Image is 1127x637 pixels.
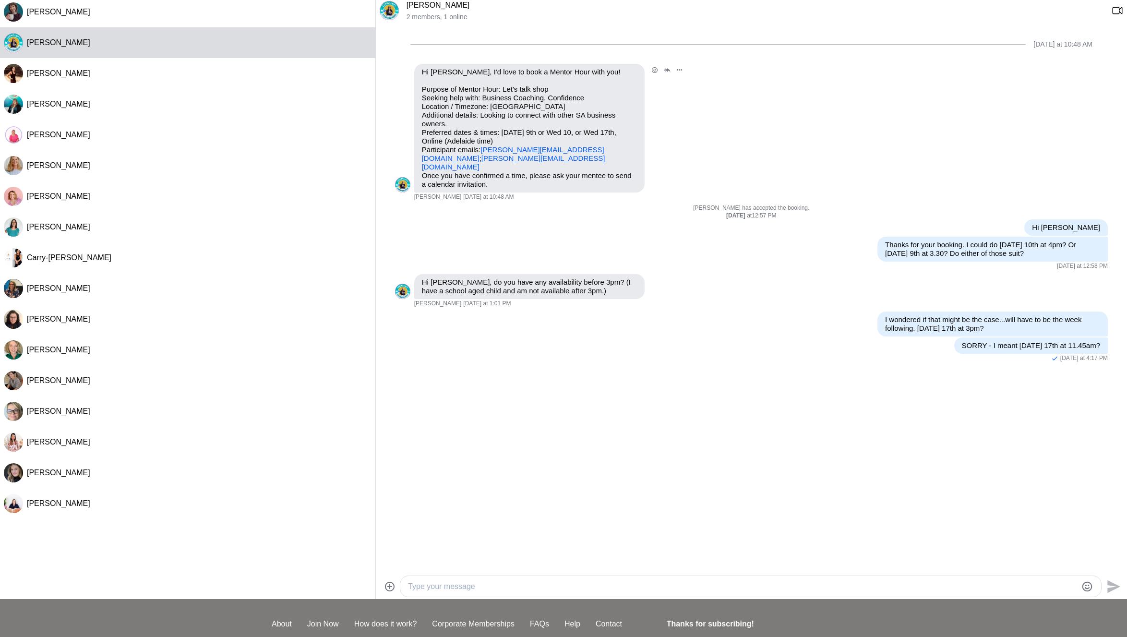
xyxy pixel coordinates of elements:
[4,187,23,206] img: V
[648,64,661,76] button: Open Reaction Selector
[27,69,90,77] span: [PERSON_NAME]
[4,433,23,452] img: E
[27,100,90,108] span: [PERSON_NAME]
[4,494,23,513] div: Leanne Tran
[395,284,410,299] div: Marie Fox
[4,125,23,144] div: Sandy Hanrahan
[4,310,23,329] div: Annette Rudd
[422,145,604,162] a: [PERSON_NAME][EMAIL_ADDRESS][DOMAIN_NAME]
[4,217,23,237] div: Michelle Hearne
[395,204,1108,212] p: [PERSON_NAME] has accepted the booking.
[27,469,90,477] span: [PERSON_NAME]
[380,1,399,20] img: M
[661,64,673,76] button: Open Thread
[27,8,90,16] span: [PERSON_NAME]
[4,494,23,513] img: L
[27,284,90,292] span: [PERSON_NAME]
[4,371,23,390] img: J
[557,618,588,630] a: Help
[4,279,23,298] img: K
[726,212,747,219] strong: [DATE]
[395,284,410,299] img: M
[4,463,23,482] img: F
[395,177,410,192] img: M
[673,64,686,76] button: Open Message Actions Menu
[1033,40,1092,48] div: [DATE] at 10:48 AM
[4,33,23,52] img: M
[4,340,23,360] img: S
[4,433,23,452] div: Emily Wong
[4,64,23,83] img: K
[4,64,23,83] div: Kristy Eagleton
[27,376,90,385] span: [PERSON_NAME]
[422,171,637,189] p: Once you have confirmed a time, please ask your mentee to send a calendar invitation.
[27,253,111,262] span: Carry-[PERSON_NAME]
[414,193,462,201] span: [PERSON_NAME]
[1102,576,1123,597] button: Send
[27,131,90,139] span: [PERSON_NAME]
[4,340,23,360] div: Stephanie Sullivan
[395,212,1108,220] div: at 12:57 PM
[4,248,23,267] img: C
[4,187,23,206] div: Vari McGaan
[27,192,90,200] span: [PERSON_NAME]
[4,217,23,237] img: M
[4,156,23,175] div: Meg Barlogio
[463,193,514,201] time: 2025-09-03T01:18:46.498Z
[1057,263,1108,270] time: 2025-09-03T03:28:35.594Z
[4,371,23,390] div: Jane Hacquoil
[380,1,399,20] div: Marie Fox
[300,618,347,630] a: Join Now
[27,161,90,169] span: [PERSON_NAME]
[1081,581,1093,592] button: Emoji picker
[27,346,90,354] span: [PERSON_NAME]
[4,95,23,114] img: E
[4,463,23,482] div: Fiona Wood
[27,38,90,47] span: [PERSON_NAME]
[4,402,23,421] img: C
[885,315,1100,333] p: I wondered if that might be the case...will have to be the week following. [DATE] 17th at 3pm?
[414,300,462,308] span: [PERSON_NAME]
[4,402,23,421] div: Ceri McCutcheon
[422,278,637,295] p: Hi [PERSON_NAME], do you have any availability before 3pm? (I have a school aged child and am not...
[4,279,23,298] div: Kate Vertsonis
[4,2,23,22] img: C
[4,125,23,144] img: S
[407,1,470,9] a: [PERSON_NAME]
[4,310,23,329] img: A
[395,177,410,192] div: Marie Fox
[264,618,300,630] a: About
[4,95,23,114] div: Emily Fogg
[522,618,557,630] a: FAQs
[27,407,90,415] span: [PERSON_NAME]
[667,618,850,630] h4: Thanks for subscribing!
[4,33,23,52] div: Marie Fox
[27,438,90,446] span: [PERSON_NAME]
[463,300,511,308] time: 2025-09-03T03:31:19.695Z
[588,618,630,630] a: Contact
[422,85,637,171] p: Purpose of Mentor Hour: Let's talk shop Seeking help with: Business Coaching, Confidence Location...
[27,499,90,507] span: [PERSON_NAME]
[4,248,23,267] div: Carry-Louise Hansell
[347,618,425,630] a: How does it work?
[1060,355,1108,362] time: 2025-09-03T06:47:15.369Z
[422,68,637,76] p: Hi [PERSON_NAME], I'd love to book a Mentor Hour with you!
[424,618,522,630] a: Corporate Memberships
[4,156,23,175] img: M
[422,154,605,171] a: [PERSON_NAME][EMAIL_ADDRESS][DOMAIN_NAME]
[1032,223,1100,232] p: Hi [PERSON_NAME]
[27,315,90,323] span: [PERSON_NAME]
[885,240,1100,258] p: Thanks for your booking. I could do [DATE] 10th at 4pm? Or [DATE] 9th at 3.30? Do either of those...
[4,2,23,22] div: Christie Flora
[408,581,1077,592] textarea: Type your message
[962,341,1100,350] p: SORRY - I meant [DATE] 17th at 11.45am?
[407,13,1104,21] p: 2 members , 1 online
[27,223,90,231] span: [PERSON_NAME]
